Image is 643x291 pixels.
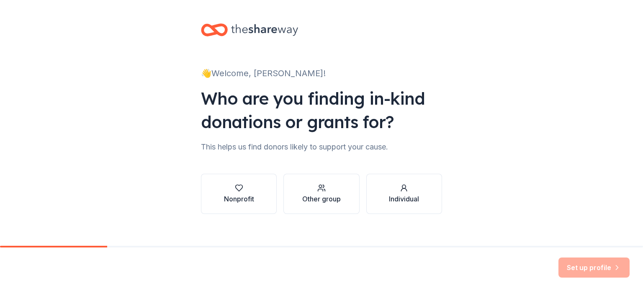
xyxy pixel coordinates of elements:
button: Nonprofit [201,174,277,214]
div: This helps us find donors likely to support your cause. [201,140,442,154]
div: Nonprofit [224,194,254,204]
button: Other group [283,174,359,214]
div: 👋 Welcome, [PERSON_NAME]! [201,67,442,80]
div: Who are you finding in-kind donations or grants for? [201,87,442,134]
button: Individual [366,174,442,214]
div: Other group [302,194,341,204]
div: Individual [389,194,419,204]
